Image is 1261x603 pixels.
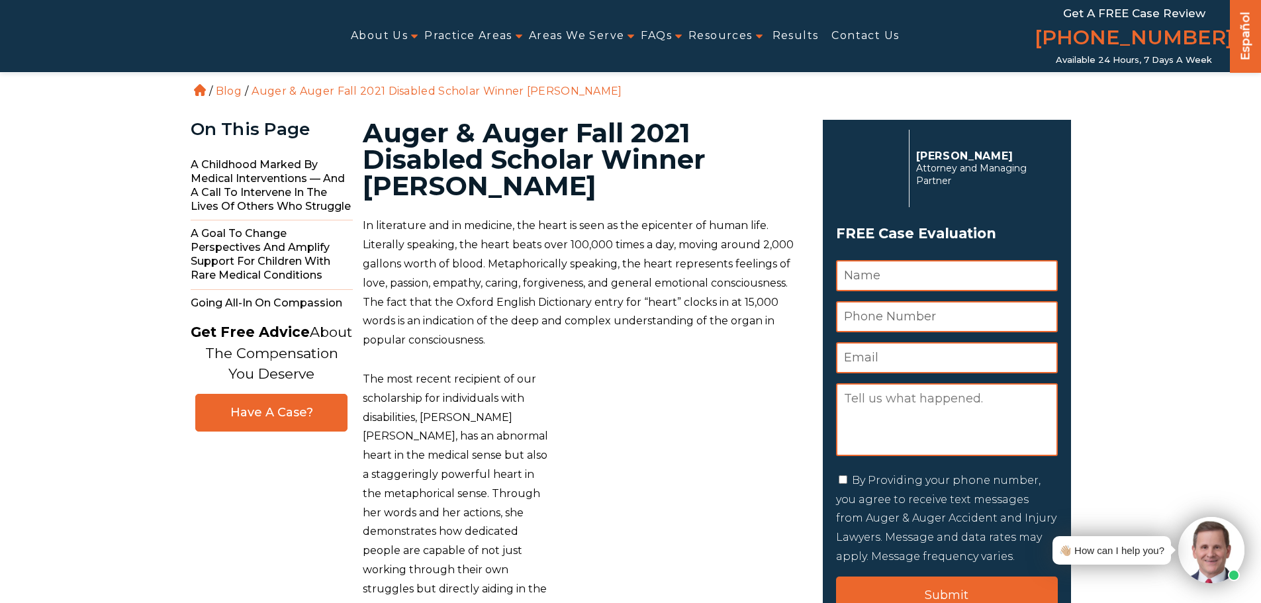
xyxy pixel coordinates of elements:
[191,152,353,220] span: A Childhood Marked by Medical Interventions — And a Call to Intervene in the Lives of Others Who ...
[216,85,242,97] a: Blog
[363,216,807,350] p: In literature and in medicine, the heart is seen as the epicenter of human life. Literally speaki...
[191,120,353,139] div: On This Page
[1035,23,1233,55] a: [PHONE_NUMBER]
[836,221,1058,246] span: FREE Case Evaluation
[194,84,206,96] a: Home
[1059,541,1164,559] div: 👋🏼 How can I help you?
[836,342,1058,373] input: Email
[529,21,625,51] a: Areas We Serve
[191,220,353,289] span: A Goal to Change Perspectives and Amplify Support for Children With Rare Medical Conditions
[363,120,807,199] h1: Auger & Auger Fall 2021 Disabled Scholar Winner [PERSON_NAME]
[191,324,310,340] strong: Get Free Advice
[836,135,902,201] img: Herbert Auger
[424,21,512,51] a: Practice Areas
[916,150,1051,162] p: [PERSON_NAME]
[836,260,1058,291] input: Name
[1056,55,1212,66] span: Available 24 Hours, 7 Days a Week
[248,85,625,97] li: Auger & Auger Fall 2021 Disabled Scholar Winner [PERSON_NAME]
[688,21,753,51] a: Resources
[1063,7,1205,20] span: Get a FREE Case Review
[916,162,1051,187] span: Attorney and Managing Partner
[1178,517,1244,583] img: Intaker widget Avatar
[351,21,408,51] a: About Us
[195,394,348,432] a: Have A Case?
[641,21,672,51] a: FAQs
[772,21,819,51] a: Results
[191,290,353,317] span: Going All-in on Compassion
[836,474,1056,563] label: By Providing your phone number, you agree to receive text messages from Auger & Auger Accident an...
[836,301,1058,332] input: Phone Number
[209,405,334,420] span: Have A Case?
[191,322,352,385] p: About The Compensation You Deserve
[831,21,899,51] a: Contact Us
[8,21,215,52] img: Auger & Auger Accident and Injury Lawyers Logo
